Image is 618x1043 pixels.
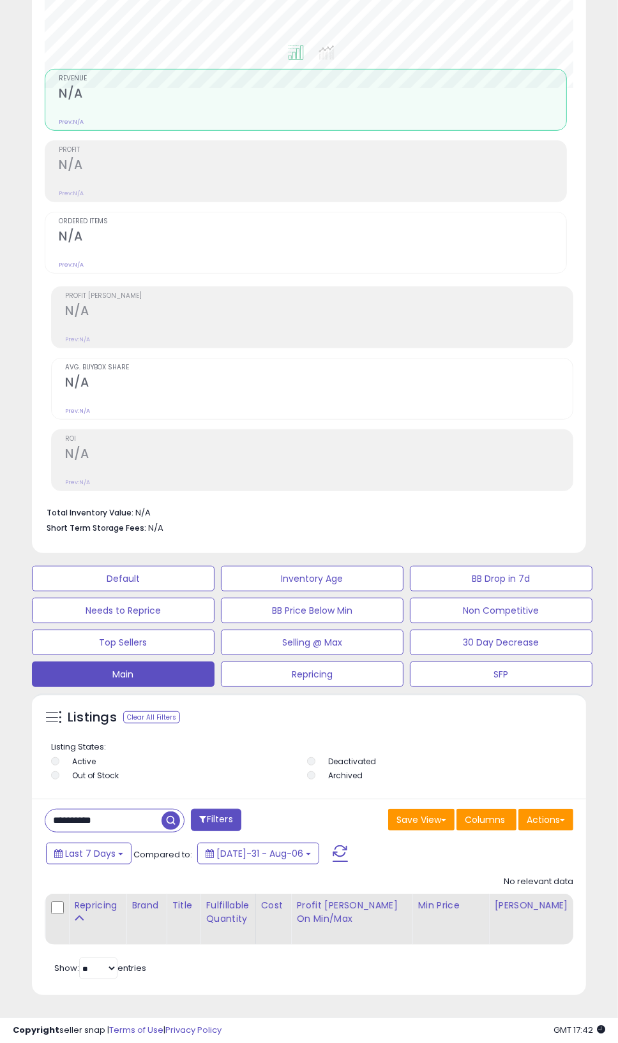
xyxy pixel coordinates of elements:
button: Last 7 Days [46,843,132,864]
a: Terms of Use [109,1024,163,1036]
button: BB Drop in 7d [410,566,592,591]
span: [DATE]-31 - Aug-06 [216,847,303,860]
th: The percentage added to the cost of goods (COGS) that forms the calculator for Min & Max prices. [291,894,412,945]
h5: Listings [68,709,117,727]
h2: N/A [65,304,573,321]
span: Profit [PERSON_NAME] [65,293,573,300]
li: N/A [47,504,564,519]
div: Profit [PERSON_NAME] on Min/Max [296,899,407,926]
button: Needs to Reprice [32,598,215,623]
button: [DATE]-31 - Aug-06 [197,843,319,864]
button: Save View [388,809,455,831]
button: Filters [191,809,241,831]
span: Columns [465,813,505,826]
h2: N/A [59,158,566,175]
div: Min Price [418,899,483,912]
div: seller snap | | [13,1025,222,1037]
span: Avg. Buybox Share [65,364,573,371]
span: N/A [148,522,163,534]
small: Prev: N/A [59,261,84,269]
button: SFP [410,662,592,687]
div: Title [172,899,195,912]
small: Prev: N/A [65,336,90,343]
button: Actions [518,809,573,831]
span: Ordered Items [59,218,566,225]
span: Profit [59,147,566,154]
small: Prev: N/A [59,189,84,197]
h2: N/A [65,375,573,392]
button: 30 Day Decrease [410,630,592,655]
button: BB Price Below Min [221,598,403,623]
h2: N/A [59,229,566,246]
b: Total Inventory Value: [47,507,133,518]
span: 2025-08-14 17:42 GMT [554,1024,605,1036]
button: Main [32,662,215,687]
span: Show: entries [54,962,146,974]
span: ROI [65,436,573,443]
b: Short Term Storage Fees: [47,522,146,533]
p: Listing States: [51,741,570,753]
button: Columns [456,809,516,831]
h2: N/A [65,447,573,464]
div: No relevant data [504,876,573,888]
h2: N/A [59,86,566,103]
div: [PERSON_NAME] [494,899,570,912]
small: Prev: N/A [65,478,90,486]
strong: Copyright [13,1024,59,1036]
label: Active [72,756,96,767]
a: Privacy Policy [165,1024,222,1036]
button: Non Competitive [410,598,592,623]
label: Out of Stock [72,770,119,781]
div: Brand [132,899,161,912]
div: Cost [261,899,286,912]
span: Compared to: [133,848,192,861]
span: Last 7 Days [65,847,116,860]
div: Clear All Filters [123,711,180,723]
small: Prev: N/A [65,407,90,415]
button: Repricing [221,662,403,687]
small: Prev: N/A [59,118,84,126]
div: Repricing [74,899,121,912]
button: Selling @ Max [221,630,403,655]
label: Archived [328,770,363,781]
button: Top Sellers [32,630,215,655]
label: Deactivated [328,756,376,767]
button: Default [32,566,215,591]
div: Fulfillable Quantity [206,899,250,926]
span: Revenue [59,75,566,82]
button: Inventory Age [221,566,403,591]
